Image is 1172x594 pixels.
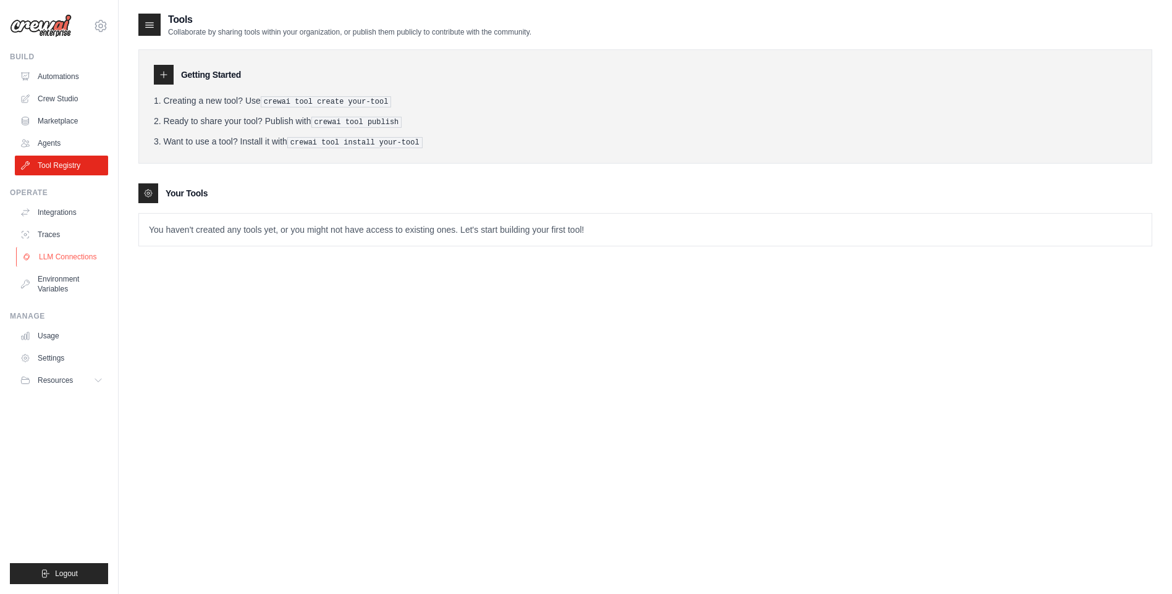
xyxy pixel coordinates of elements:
[55,569,78,579] span: Logout
[15,225,108,245] a: Traces
[311,117,402,128] pre: crewai tool publish
[168,12,531,27] h2: Tools
[181,69,241,81] h3: Getting Started
[15,67,108,86] a: Automations
[15,203,108,222] a: Integrations
[168,27,531,37] p: Collaborate by sharing tools within your organization, or publish them publicly to contribute wit...
[15,133,108,153] a: Agents
[10,14,72,38] img: Logo
[15,269,108,299] a: Environment Variables
[154,135,1137,148] li: Want to use a tool? Install it with
[15,370,108,390] button: Resources
[261,96,392,107] pre: crewai tool create your-tool
[10,311,108,321] div: Manage
[154,115,1137,128] li: Ready to share your tool? Publish with
[16,247,109,267] a: LLM Connections
[10,188,108,198] div: Operate
[154,94,1137,107] li: Creating a new tool? Use
[15,156,108,175] a: Tool Registry
[166,187,208,199] h3: Your Tools
[15,89,108,109] a: Crew Studio
[10,563,108,584] button: Logout
[139,214,1152,246] p: You haven't created any tools yet, or you might not have access to existing ones. Let's start bui...
[10,52,108,62] div: Build
[15,111,108,131] a: Marketplace
[15,326,108,346] a: Usage
[15,348,108,368] a: Settings
[287,137,423,148] pre: crewai tool install your-tool
[38,375,73,385] span: Resources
